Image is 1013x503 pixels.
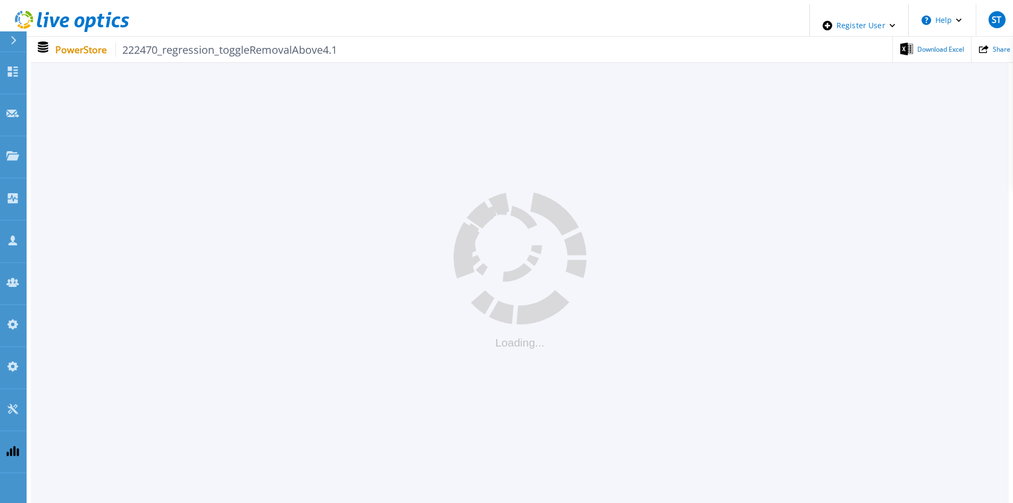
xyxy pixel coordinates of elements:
[55,43,338,57] p: PowerStore
[909,4,975,36] button: Help
[917,46,964,53] span: Download Excel
[4,4,1009,476] div: ,
[992,15,1001,24] span: ST
[993,46,1010,53] span: Share
[810,4,908,47] div: Register User
[454,336,587,349] div: Loading...
[115,43,338,57] span: 222470_regression_toggleRemovalAbove4.1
